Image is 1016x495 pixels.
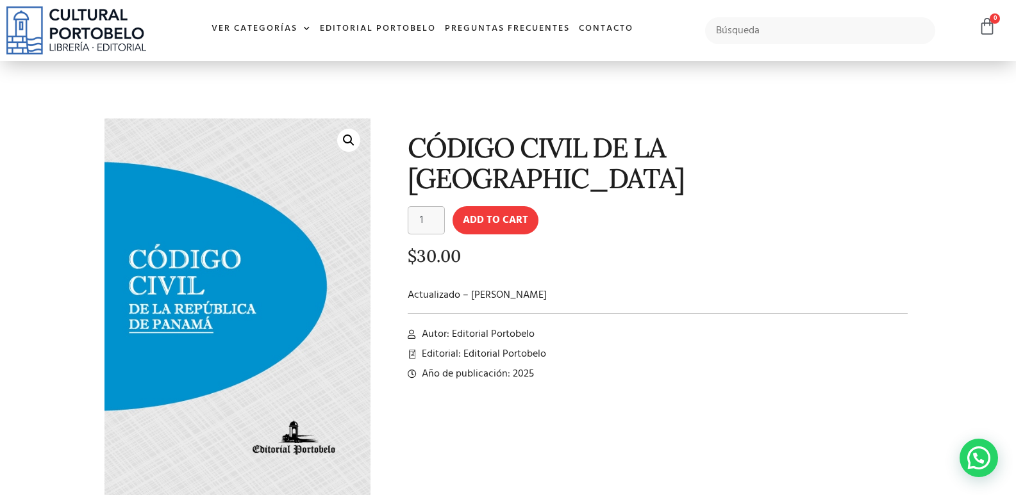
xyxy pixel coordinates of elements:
span: Editorial: Editorial Portobelo [419,346,546,362]
a: Preguntas frecuentes [440,15,574,43]
span: Año de publicación: 2025 [419,366,534,382]
span: Autor: Editorial Portobelo [419,327,535,342]
bdi: 30.00 [408,245,461,266]
a: 🔍 [337,129,360,152]
a: Ver Categorías [207,15,315,43]
input: Product quantity [408,206,445,234]
h1: CÓDIGO CIVIL DE LA [GEOGRAPHIC_DATA] [408,133,908,193]
input: Búsqueda [705,17,935,44]
button: Add to cart [453,206,538,234]
div: Contactar por WhatsApp [960,439,998,477]
a: Contacto [574,15,638,43]
a: 0 [978,17,996,36]
p: Actualizado – [PERSON_NAME] [408,288,908,303]
a: Editorial Portobelo [315,15,440,43]
span: 0 [990,13,1000,24]
span: $ [408,245,417,266]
